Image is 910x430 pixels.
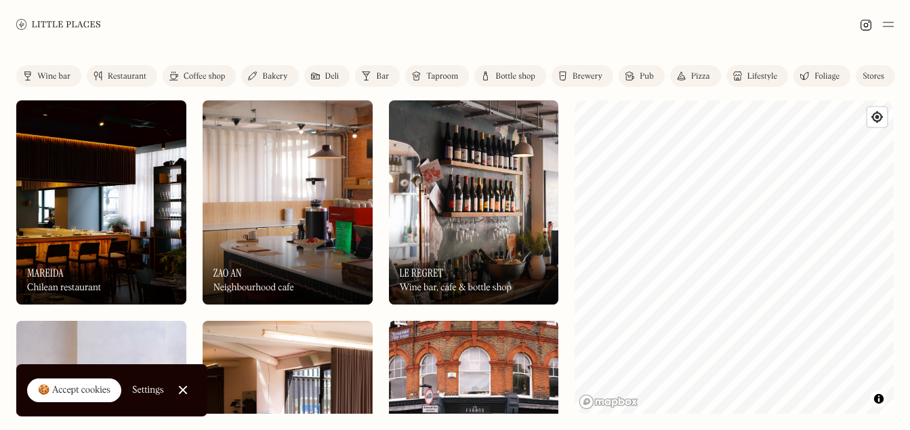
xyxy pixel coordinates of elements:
[213,267,242,279] h3: Zao An
[203,100,373,305] a: Zao AnZao AnZao AnNeighbourhood cafe
[325,73,339,81] div: Deli
[691,73,710,81] div: Pizza
[871,391,887,407] button: Toggle attribution
[856,65,895,87] a: Stores
[203,100,373,305] img: Zao An
[426,73,458,81] div: Taproom
[27,378,121,403] a: 🍪 Accept cookies
[389,100,559,305] a: Le RegretLe RegretLe RegretWine bar, cafe & bottle shop
[867,107,887,127] button: Find my location
[262,73,287,81] div: Bakery
[552,65,613,87] a: Brewery
[793,65,850,87] a: Foliage
[241,65,298,87] a: Bakery
[640,73,654,81] div: Pub
[213,282,294,294] div: Neighbourhood cafe
[27,267,64,279] h3: Mareida
[184,73,225,81] div: Coffee shop
[16,100,186,305] img: Mareida
[163,65,236,87] a: Coffee shop
[304,65,350,87] a: Deli
[405,65,469,87] a: Taproom
[376,73,389,81] div: Bar
[87,65,157,87] a: Restaurant
[747,73,777,81] div: Lifestyle
[132,385,164,395] div: Settings
[474,65,546,87] a: Bottle shop
[495,73,535,81] div: Bottle shop
[875,391,883,406] span: Toggle attribution
[27,282,101,294] div: Chilean restaurant
[389,100,559,305] img: Le Regret
[108,73,146,81] div: Restaurant
[38,384,110,397] div: 🍪 Accept cookies
[400,282,512,294] div: Wine bar, cafe & bottle shop
[355,65,400,87] a: Bar
[37,73,70,81] div: Wine bar
[579,394,638,410] a: Mapbox homepage
[16,100,186,305] a: MareidaMareidaMareidaChilean restaurant
[132,375,164,406] a: Settings
[814,73,840,81] div: Foliage
[400,267,443,279] h3: Le Regret
[619,65,665,87] a: Pub
[573,73,602,81] div: Brewery
[863,73,884,81] div: Stores
[726,65,788,87] a: Lifestyle
[169,376,197,404] a: Close Cookie Popup
[670,65,721,87] a: Pizza
[16,65,81,87] a: Wine bar
[575,100,894,414] canvas: Map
